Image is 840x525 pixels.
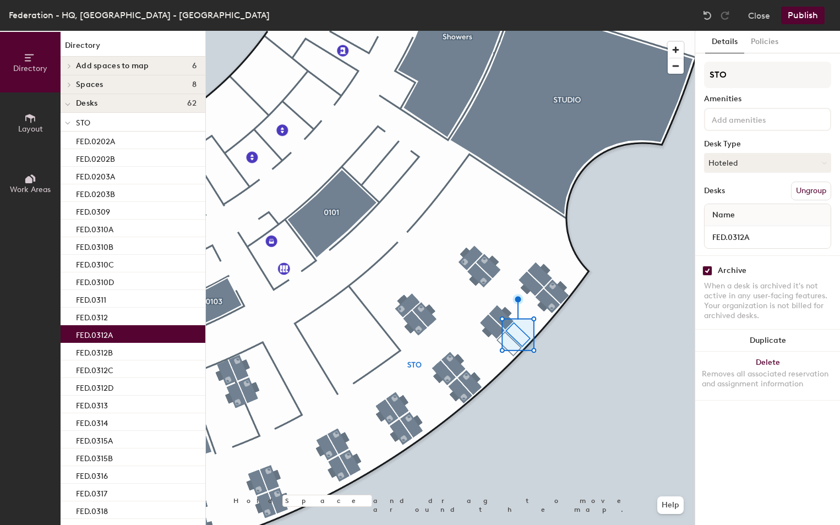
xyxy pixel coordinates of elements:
[76,310,108,322] p: FED.0312
[695,352,840,400] button: DeleteRemoves all associated reservation and assignment information
[76,151,115,164] p: FED.0202B
[76,222,113,234] p: FED.0310A
[744,31,785,53] button: Policies
[702,10,713,21] img: Undo
[18,124,43,134] span: Layout
[10,185,51,194] span: Work Areas
[76,363,113,375] p: FED.0312C
[187,99,197,108] span: 62
[76,134,115,146] p: FED.0202A
[76,80,103,89] span: Spaces
[61,40,205,57] h1: Directory
[76,204,110,217] p: FED.0309
[719,10,730,21] img: Redo
[76,468,108,481] p: FED.0316
[76,99,97,108] span: Desks
[76,415,108,428] p: FED.0314
[704,95,831,103] div: Amenities
[704,281,831,321] div: When a desk is archived it's not active in any user-facing features. Your organization is not bil...
[704,153,831,173] button: Hoteled
[76,187,115,199] p: FED.0203B
[718,266,746,275] div: Archive
[76,239,113,252] p: FED.0310B
[76,504,108,516] p: FED.0318
[76,398,108,411] p: FED.0313
[192,80,197,89] span: 8
[76,380,113,393] p: FED.0312D
[704,140,831,149] div: Desk Type
[705,31,744,53] button: Details
[781,7,825,24] button: Publish
[76,433,113,446] p: FED.0315A
[76,118,90,128] span: STO
[695,330,840,352] button: Duplicate
[76,345,113,358] p: FED.0312B
[702,369,833,389] div: Removes all associated reservation and assignment information
[657,496,684,514] button: Help
[76,451,113,463] p: FED.0315B
[704,187,725,195] div: Desks
[76,62,149,70] span: Add spaces to map
[791,182,831,200] button: Ungroup
[76,257,114,270] p: FED.0310C
[13,64,47,73] span: Directory
[192,62,197,70] span: 6
[707,205,740,225] span: Name
[76,275,114,287] p: FED.0310D
[710,112,809,125] input: Add amenities
[707,229,828,245] input: Unnamed desk
[748,7,770,24] button: Close
[9,8,270,22] div: Federation - HQ, [GEOGRAPHIC_DATA] - [GEOGRAPHIC_DATA]
[76,169,115,182] p: FED.0203A
[76,486,107,499] p: FED.0317
[76,327,113,340] p: FED.0312A
[76,292,106,305] p: FED.0311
